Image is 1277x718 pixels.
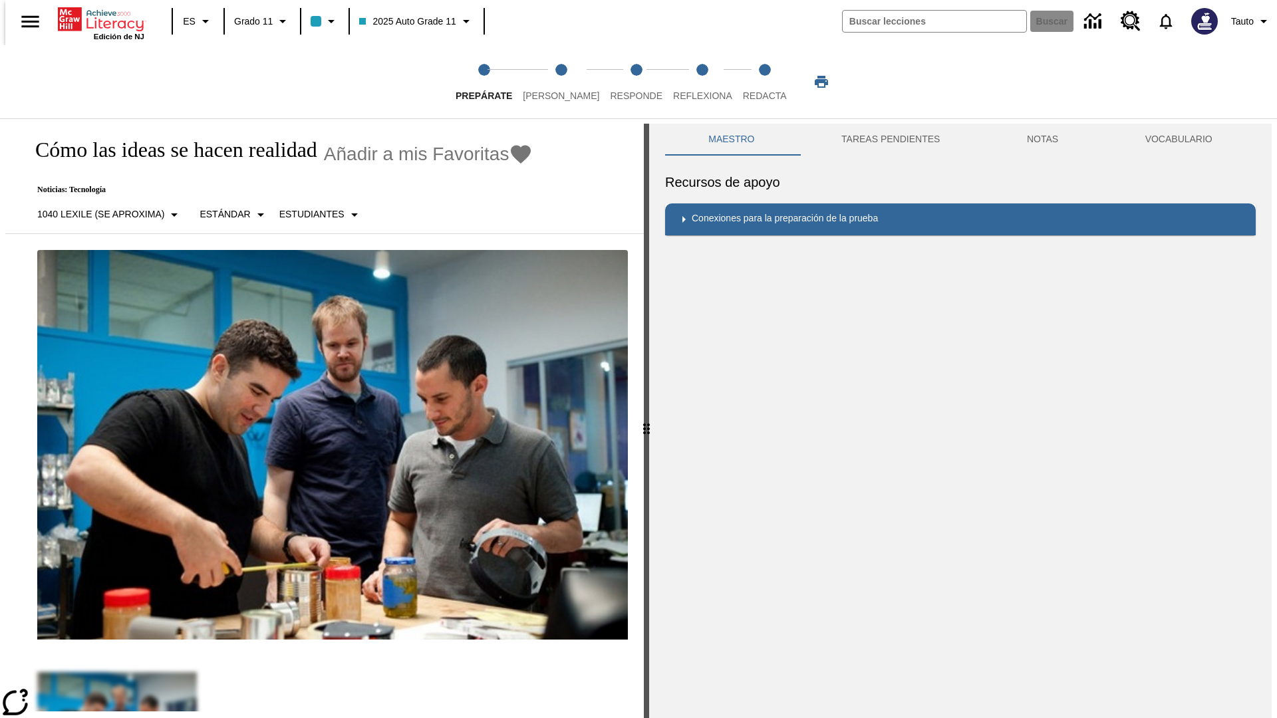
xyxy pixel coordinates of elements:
span: Redacta [743,90,787,101]
span: Responde [610,90,662,101]
button: Reflexiona step 4 of 5 [662,45,743,118]
span: Edición de NJ [94,33,144,41]
a: Centro de información [1076,3,1113,40]
span: Añadir a mis Favoritas [324,144,509,165]
button: El color de la clase es azul claro. Cambiar el color de la clase. [305,9,345,33]
p: Estándar [200,207,250,221]
span: Prepárate [456,90,512,101]
img: Avatar [1191,8,1218,35]
img: El fundador de Quirky, Ben Kaufman prueba un nuevo producto con un compañero de trabajo, Gaz Brow... [37,250,628,640]
span: Tauto [1231,15,1254,29]
h1: Cómo las ideas se hacen realidad [21,138,317,162]
button: Tipo de apoyo, Estándar [194,203,273,227]
button: Seleccionar estudiante [274,203,368,227]
div: reading [5,124,644,711]
div: activity [649,124,1272,718]
div: Instructional Panel Tabs [665,124,1256,156]
button: Clase: 2025 Auto Grade 11, Selecciona una clase [354,9,479,33]
button: Grado: Grado 11, Elige un grado [229,9,296,33]
div: Portada [58,5,144,41]
span: Reflexiona [673,90,732,101]
button: Seleccione Lexile, 1040 Lexile (Se aproxima) [32,203,188,227]
input: Buscar campo [843,11,1026,32]
button: NOTAS [984,124,1102,156]
a: Notificaciones [1149,4,1183,39]
button: Lee step 2 of 5 [512,45,610,118]
button: Redacta step 5 of 5 [732,45,797,118]
div: Pulsa la tecla de intro o la barra espaciadora y luego presiona las flechas de derecha e izquierd... [644,124,649,718]
div: Conexiones para la preparación de la prueba [665,203,1256,235]
span: [PERSON_NAME] [523,90,599,101]
button: Añadir a mis Favoritas - Cómo las ideas se hacen realidad [324,142,533,166]
p: Noticias: Tecnología [21,185,533,195]
a: Centro de recursos, Se abrirá en una pestaña nueva. [1113,3,1149,39]
button: Imprimir [800,70,843,94]
button: Abrir el menú lateral [11,2,50,41]
button: Perfil/Configuración [1226,9,1277,33]
button: Lenguaje: ES, Selecciona un idioma [177,9,219,33]
button: Escoja un nuevo avatar [1183,4,1226,39]
span: ES [183,15,196,29]
button: Responde step 3 of 5 [599,45,673,118]
p: Estudiantes [279,207,345,221]
span: 2025 Auto Grade 11 [359,15,456,29]
button: TAREAS PENDIENTES [798,124,984,156]
p: Conexiones para la preparación de la prueba [692,211,878,227]
button: Maestro [665,124,798,156]
h6: Recursos de apoyo [665,172,1256,193]
span: Grado 11 [234,15,273,29]
button: VOCABULARIO [1101,124,1256,156]
p: 1040 Lexile (Se aproxima) [37,207,164,221]
button: Prepárate step 1 of 5 [445,45,523,118]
